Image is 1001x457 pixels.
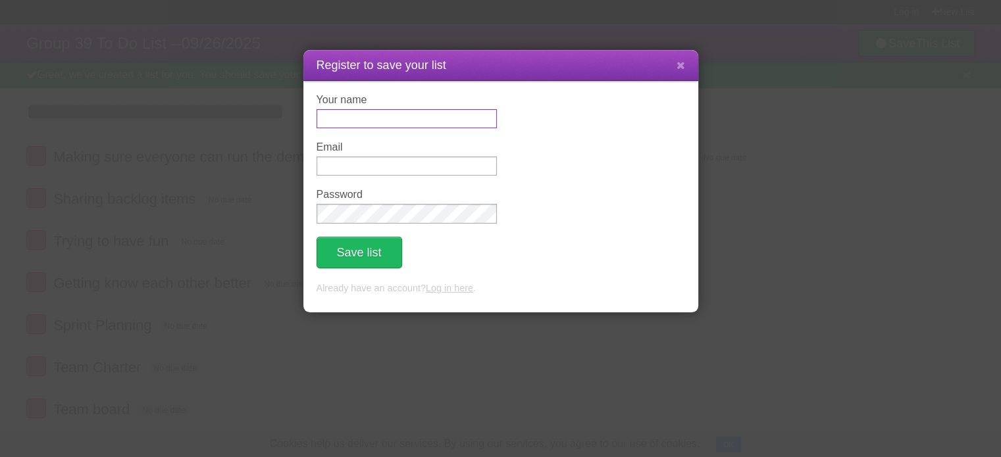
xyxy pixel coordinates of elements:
[317,189,497,201] label: Password
[317,237,402,268] button: Save list
[317,57,685,74] h1: Register to save your list
[317,94,497,106] label: Your name
[317,141,497,153] label: Email
[426,283,473,293] a: Log in here
[317,281,685,296] p: Already have an account? .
